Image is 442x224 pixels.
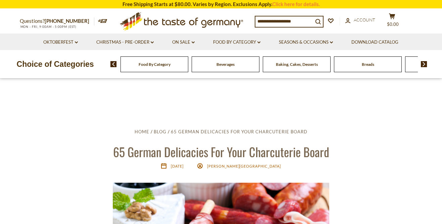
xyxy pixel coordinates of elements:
a: Food By Category [139,62,170,67]
p: Questions? [20,17,94,26]
a: Oktoberfest [43,39,78,46]
a: Breads [362,62,374,67]
a: Christmas - PRE-ORDER [96,39,154,46]
a: Baking, Cakes, Desserts [276,62,318,67]
a: Seasons & Occasions [279,39,333,46]
a: Click here for details. [272,1,320,7]
h1: 65 German Delicacies For Your Charcuterie Board [21,144,421,159]
a: On Sale [172,39,195,46]
img: next arrow [421,61,427,67]
a: Food By Category [213,39,260,46]
a: [PHONE_NUMBER] [45,18,89,24]
a: Blog [154,129,166,134]
img: previous arrow [110,61,117,67]
a: Home [135,129,149,134]
span: MON - FRI, 9:00AM - 5:00PM (EST) [20,25,77,29]
a: Beverages [216,62,235,67]
button: $0.00 [382,13,402,30]
span: Account [354,17,375,23]
time: [DATE] [171,164,184,168]
span: [PERSON_NAME][GEOGRAPHIC_DATA] [207,164,281,168]
a: Download Catalog [351,39,398,46]
a: 65 German Delicacies For Your Charcuterie Board [171,129,307,134]
span: $0.00 [387,21,399,27]
a: Account [345,16,375,24]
